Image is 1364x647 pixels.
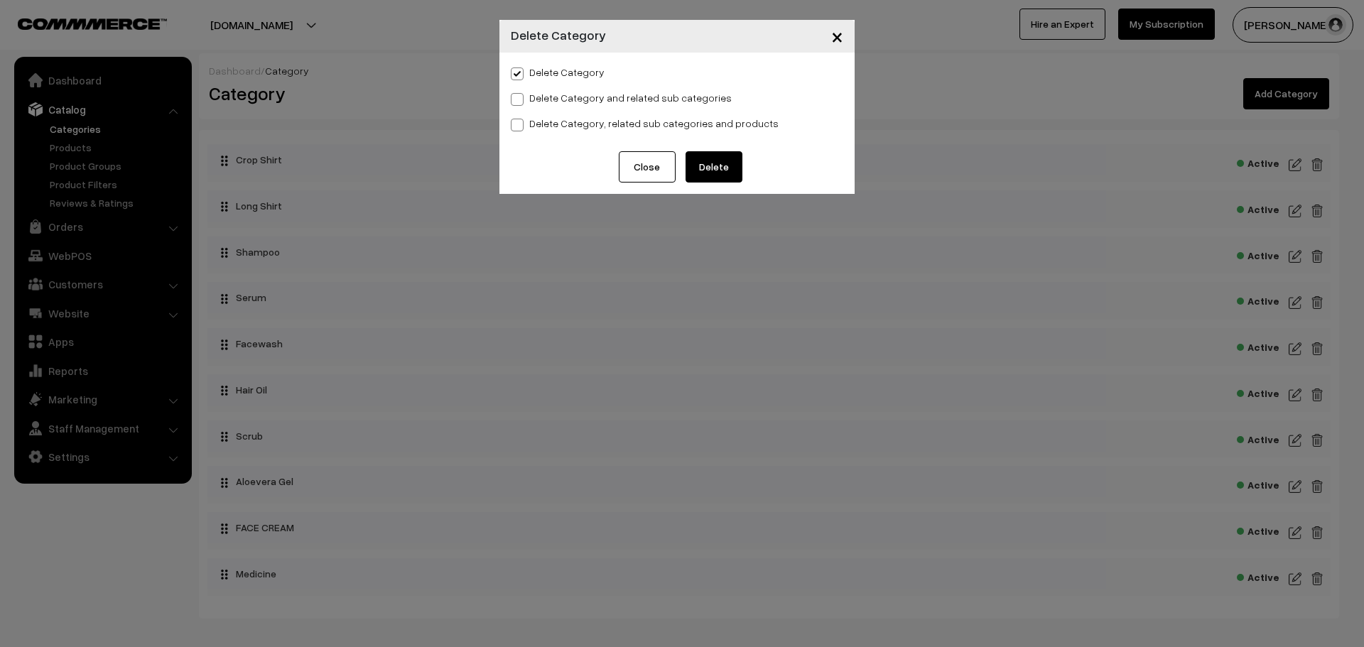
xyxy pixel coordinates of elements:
label: Delete Category [511,65,605,80]
button: Delete [686,151,742,183]
button: Close [820,14,855,58]
h4: Delete Category [511,26,606,45]
button: Close [619,151,676,183]
span: × [831,23,843,49]
label: Delete Category, related sub categories and products [511,116,779,131]
label: Delete Category and related sub categories [511,90,732,105]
